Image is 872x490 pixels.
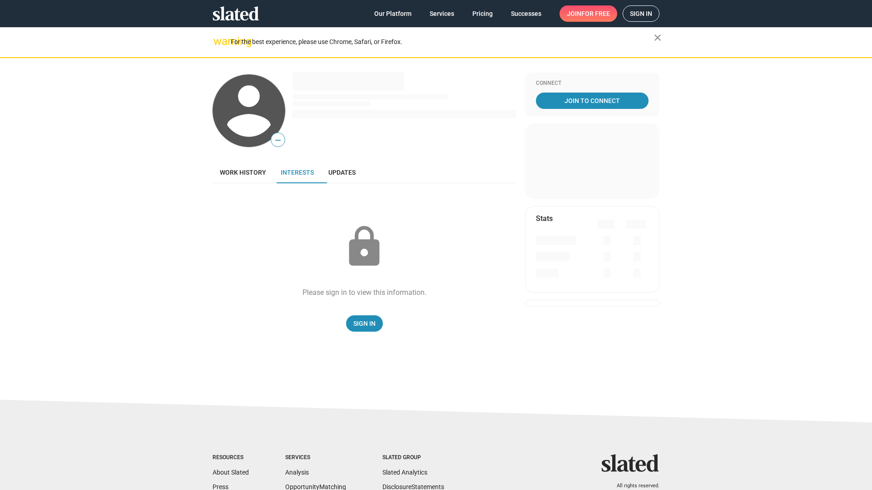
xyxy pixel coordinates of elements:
[536,214,553,223] mat-card-title: Stats
[285,454,346,461] div: Services
[273,162,321,183] a: Interests
[504,5,549,22] a: Successes
[302,288,426,297] div: Please sign in to view this information.
[271,134,285,146] span: —
[353,315,376,332] span: Sign In
[538,93,647,109] span: Join To Connect
[623,5,659,22] a: Sign in
[367,5,419,22] a: Our Platform
[560,5,617,22] a: Joinfor free
[213,469,249,476] a: About Slated
[342,224,387,269] mat-icon: lock
[220,169,266,176] span: Work history
[536,80,649,87] div: Connect
[465,5,500,22] a: Pricing
[382,469,427,476] a: Slated Analytics
[213,36,224,47] mat-icon: warning
[382,454,444,461] div: Slated Group
[374,5,411,22] span: Our Platform
[472,5,493,22] span: Pricing
[346,315,383,332] a: Sign In
[511,5,541,22] span: Successes
[536,93,649,109] a: Join To Connect
[213,162,273,183] a: Work history
[652,32,663,43] mat-icon: close
[430,5,454,22] span: Services
[328,169,356,176] span: Updates
[213,454,249,461] div: Resources
[567,5,610,22] span: Join
[285,469,309,476] a: Analysis
[321,162,363,183] a: Updates
[281,169,314,176] span: Interests
[630,6,652,21] span: Sign in
[581,5,610,22] span: for free
[422,5,461,22] a: Services
[231,36,654,48] div: For the best experience, please use Chrome, Safari, or Firefox.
